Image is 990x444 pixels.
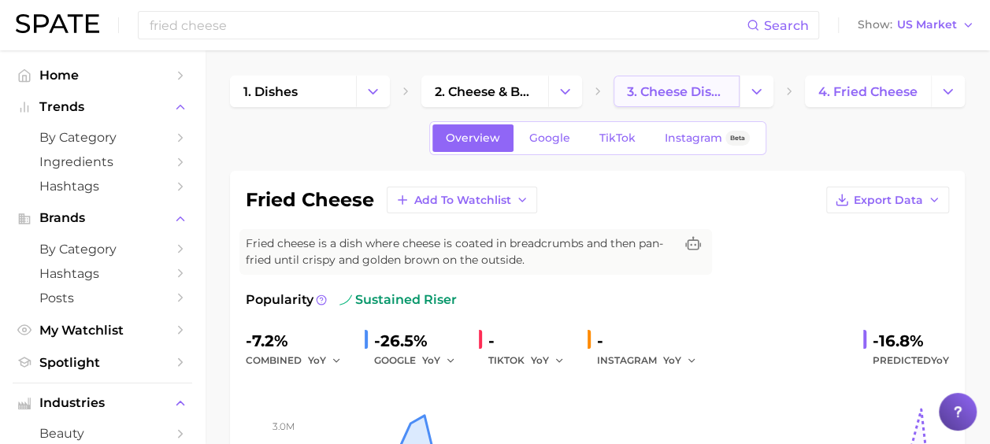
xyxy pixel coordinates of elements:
span: Brands [39,211,165,225]
a: by Category [13,125,192,150]
span: YoY [931,354,949,366]
span: YoY [422,353,440,367]
div: -26.5% [374,328,466,353]
span: Hashtags [39,266,165,281]
span: Fried cheese is a dish where cheese is coated in breadcrumbs and then pan-fried until crispy and ... [246,235,674,268]
span: by Category [39,242,165,257]
span: Ingredients [39,154,165,169]
span: Hashtags [39,179,165,194]
span: TikTok [599,131,636,145]
input: Search here for a brand, industry, or ingredient [148,12,747,39]
span: beauty [39,426,165,441]
a: by Category [13,237,192,261]
span: Search [764,18,809,33]
span: Trends [39,100,165,114]
span: 4. fried cheese [818,84,918,99]
img: sustained riser [339,294,352,306]
a: Google [516,124,584,152]
button: ShowUS Market [854,15,978,35]
a: Hashtags [13,174,192,198]
button: Add to Watchlist [387,187,537,213]
div: INSTAGRAM [597,351,707,370]
span: YoY [663,353,681,367]
a: My Watchlist [13,318,192,342]
span: 3. cheese dishes [627,84,726,99]
span: Google [529,131,570,145]
a: InstagramBeta [651,124,763,152]
span: Show [858,20,892,29]
a: Home [13,63,192,87]
div: - [488,328,575,353]
span: by Category [39,130,165,145]
button: Industries [13,391,192,415]
span: Export Data [854,194,923,207]
span: 2. cheese & butter dishes [435,84,534,99]
div: - [597,328,707,353]
span: Industries [39,396,165,410]
div: GOOGLE [374,351,466,370]
span: sustained riser [339,290,457,309]
span: Predicted [873,351,949,370]
div: -16.8% [873,328,949,353]
a: Posts [13,286,192,310]
span: Overview [446,131,500,145]
div: -7.2% [246,328,352,353]
a: 3. cheese dishes [614,76,740,107]
a: 4. fried cheese [805,76,931,107]
span: Posts [39,290,165,305]
button: Change Category [356,76,390,107]
span: US Market [897,20,957,29]
a: 2. cheese & butter dishes [421,76,547,107]
span: Spotlight [39,355,165,370]
span: YoY [531,353,549,367]
span: Instagram [665,131,722,145]
img: SPATE [16,14,99,33]
button: Export Data [826,187,949,213]
div: TIKTOK [488,351,575,370]
span: Add to Watchlist [414,194,511,207]
button: YoY [422,351,456,370]
span: 1. dishes [243,84,298,99]
button: Change Category [740,76,773,107]
a: TikTok [586,124,649,152]
span: Home [39,68,165,83]
div: combined [246,351,352,370]
button: Change Category [548,76,582,107]
button: YoY [663,351,697,370]
button: Change Category [931,76,965,107]
a: Spotlight [13,350,192,375]
button: YoY [531,351,565,370]
span: Beta [730,131,745,145]
a: 1. dishes [230,76,356,107]
button: Brands [13,206,192,230]
span: Popularity [246,290,313,309]
span: My Watchlist [39,323,165,338]
a: Ingredients [13,150,192,174]
h1: fried cheese [246,191,374,209]
button: YoY [308,351,342,370]
a: Hashtags [13,261,192,286]
a: Overview [432,124,514,152]
span: YoY [308,353,326,367]
button: Trends [13,95,192,119]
